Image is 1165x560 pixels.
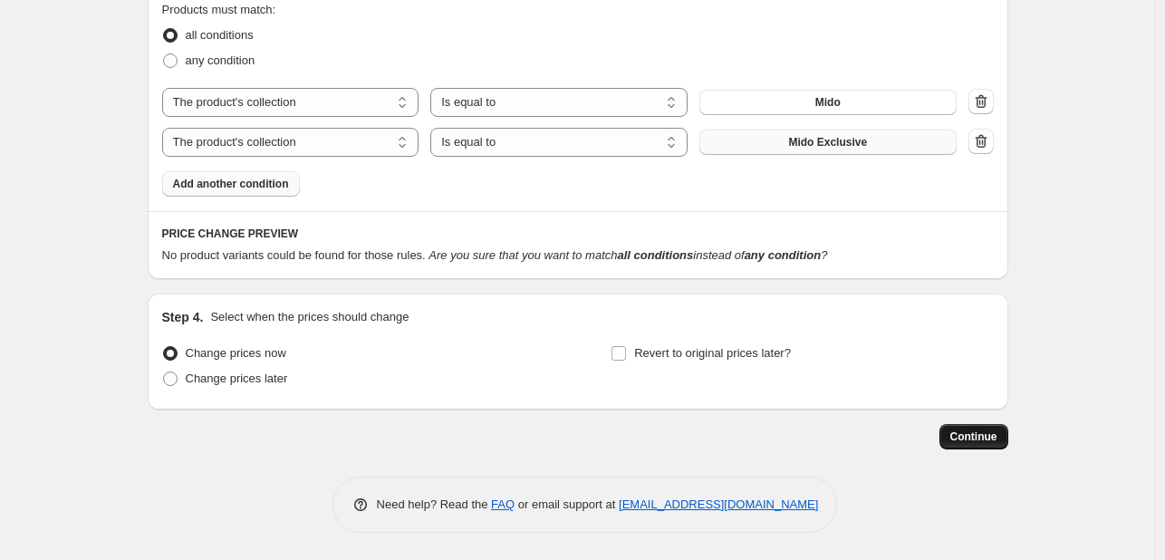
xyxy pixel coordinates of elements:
button: Mido Exclusive [699,130,957,155]
a: [EMAIL_ADDRESS][DOMAIN_NAME] [619,497,818,511]
span: or email support at [515,497,619,511]
span: Change prices later [186,372,288,385]
h6: PRICE CHANGE PREVIEW [162,227,994,241]
span: any condition [186,53,255,67]
span: Continue [950,430,997,444]
button: Mido [699,90,957,115]
span: Change prices now [186,346,286,360]
span: Need help? Read the [377,497,492,511]
b: any condition [745,248,822,262]
span: Mido [815,95,841,110]
span: all conditions [186,28,254,42]
span: Add another condition [173,177,289,191]
button: Continue [939,424,1008,449]
p: Select when the prices should change [210,308,409,326]
span: Products must match: [162,3,276,16]
a: FAQ [491,497,515,511]
button: Add another condition [162,171,300,197]
i: Are you sure that you want to match instead of ? [428,248,827,262]
b: all conditions [617,248,693,262]
span: Mido Exclusive [788,135,867,150]
span: Revert to original prices later? [634,346,791,360]
span: No product variants could be found for those rules. [162,248,426,262]
h2: Step 4. [162,308,204,326]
